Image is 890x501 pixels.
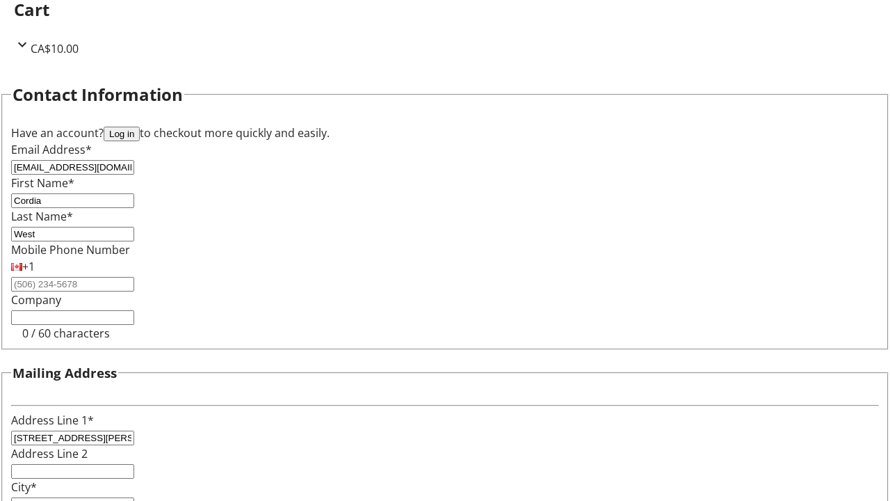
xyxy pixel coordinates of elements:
label: Email Address* [11,142,92,157]
input: (506) 234-5678 [11,277,134,292]
div: Have an account? to checkout more quickly and easily. [11,125,879,141]
button: Log in [104,127,140,141]
h2: Contact Information [13,82,183,107]
input: Address [11,431,134,445]
label: Address Line 1* [11,413,94,428]
h3: Mailing Address [13,363,117,383]
label: First Name* [11,175,74,191]
label: Company [11,292,61,308]
tr-character-limit: 0 / 60 characters [22,326,110,341]
label: Address Line 2 [11,446,88,461]
label: City* [11,479,37,495]
span: CA$10.00 [31,41,79,56]
label: Mobile Phone Number [11,242,130,257]
label: Last Name* [11,209,73,224]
